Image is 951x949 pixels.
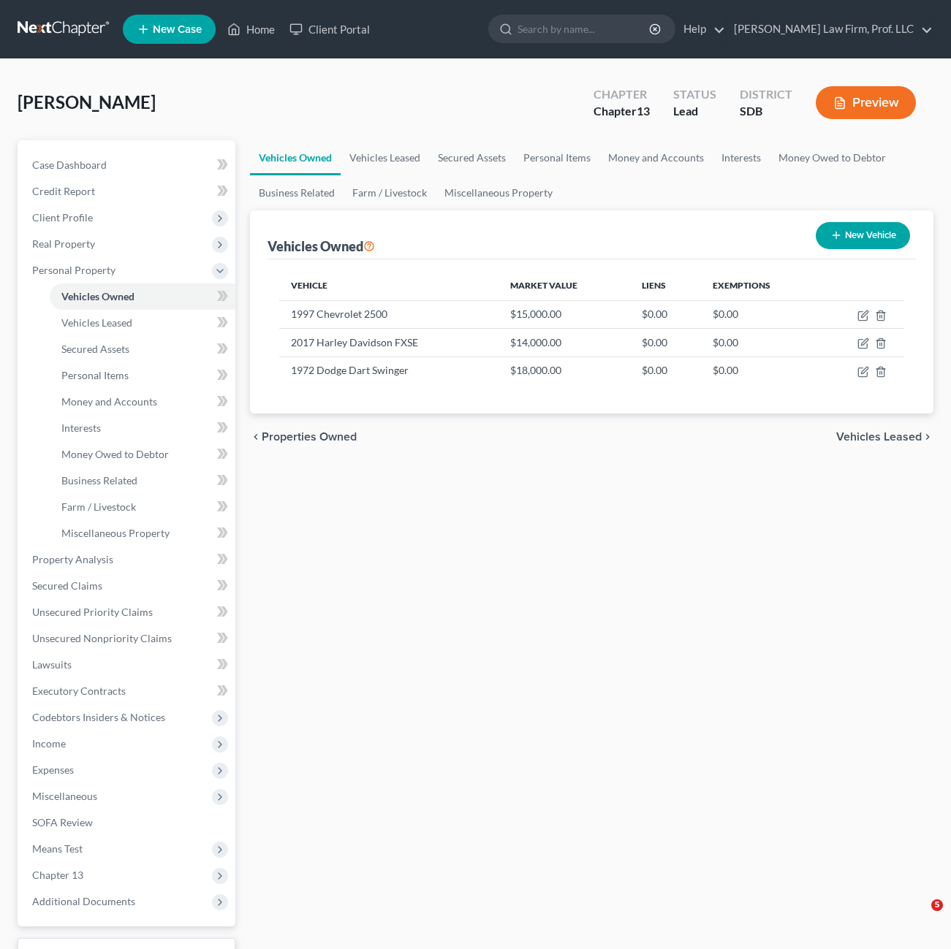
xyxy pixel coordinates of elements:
[701,300,819,328] td: $0.00
[594,103,650,120] div: Chapter
[836,431,933,443] button: Vehicles Leased chevron_right
[262,431,357,443] span: Properties Owned
[594,86,650,103] div: Chapter
[250,431,262,443] i: chevron_left
[32,632,172,644] span: Unsecured Nonpriority Claims
[250,175,344,210] a: Business Related
[701,357,819,384] td: $0.00
[61,290,134,302] span: Vehicles Owned
[922,431,933,443] i: chevron_right
[499,357,630,384] td: $18,000.00
[676,16,725,42] a: Help
[61,316,132,329] span: Vehicles Leased
[32,264,115,276] span: Personal Property
[630,300,701,328] td: $0.00
[32,763,74,776] span: Expenses
[20,625,235,652] a: Unsecured Nonpriority Claims
[61,527,170,539] span: Miscellaneous Property
[429,140,515,175] a: Secured Assets
[61,422,101,434] span: Interests
[499,329,630,357] td: $14,000.00
[20,152,235,178] a: Case Dashboard
[220,16,282,42] a: Home
[20,599,235,625] a: Unsecured Priority Claims
[32,842,83,855] span: Means Test
[499,271,630,300] th: Market Value
[630,271,701,300] th: Liens
[50,520,235,546] a: Miscellaneous Property
[50,468,235,494] a: Business Related
[279,357,498,384] td: 1972 Dodge Dart Swinger
[20,573,235,599] a: Secured Claims
[282,16,377,42] a: Client Portal
[61,474,137,487] span: Business Related
[61,500,136,513] span: Farm / Livestock
[20,178,235,205] a: Credit Report
[20,652,235,678] a: Lawsuits
[50,283,235,310] a: Vehicles Owned
[599,140,713,175] a: Money and Accounts
[20,546,235,573] a: Property Analysis
[18,91,156,113] span: [PERSON_NAME]
[32,159,107,171] span: Case Dashboard
[32,211,93,224] span: Client Profile
[50,389,235,415] a: Money and Accounts
[153,24,202,35] span: New Case
[61,369,129,381] span: Personal Items
[32,658,72,671] span: Lawsuits
[931,899,943,911] span: 5
[816,222,910,249] button: New Vehicle
[50,362,235,389] a: Personal Items
[518,15,651,42] input: Search by name...
[344,175,436,210] a: Farm / Livestock
[701,271,819,300] th: Exemptions
[32,606,153,618] span: Unsecured Priority Claims
[32,869,83,881] span: Chapter 13
[816,86,916,119] button: Preview
[50,441,235,468] a: Money Owed to Debtor
[61,448,169,460] span: Money Owed to Debtor
[836,431,922,443] span: Vehicles Leased
[61,395,157,408] span: Money and Accounts
[32,737,66,750] span: Income
[250,431,357,443] button: chevron_left Properties Owned
[20,678,235,704] a: Executory Contracts
[50,310,235,336] a: Vehicles Leased
[32,790,97,802] span: Miscellaneous
[341,140,429,175] a: Vehicles Leased
[32,579,102,592] span: Secured Claims
[740,103,792,120] div: SDB
[268,237,375,255] div: Vehicles Owned
[436,175,561,210] a: Miscellaneous Property
[32,553,113,565] span: Property Analysis
[499,300,630,328] td: $15,000.00
[770,140,895,175] a: Money Owed to Debtor
[50,494,235,520] a: Farm / Livestock
[515,140,599,175] a: Personal Items
[32,711,165,723] span: Codebtors Insiders & Notices
[20,809,235,836] a: SOFA Review
[901,899,936,934] iframe: Intercom live chat
[701,329,819,357] td: $0.00
[250,140,341,175] a: Vehicles Owned
[32,685,126,697] span: Executory Contracts
[61,343,129,355] span: Secured Assets
[32,895,135,907] span: Additional Documents
[32,237,95,250] span: Real Property
[279,300,498,328] td: 1997 Chevrolet 2500
[50,415,235,441] a: Interests
[32,816,93,828] span: SOFA Review
[727,16,933,42] a: [PERSON_NAME] Law Firm, Prof. LLC
[279,271,498,300] th: Vehicle
[50,336,235,362] a: Secured Assets
[630,357,701,384] td: $0.00
[637,104,650,118] span: 13
[32,185,95,197] span: Credit Report
[630,329,701,357] td: $0.00
[673,86,716,103] div: Status
[279,329,498,357] td: 2017 Harley Davidson FXSE
[713,140,770,175] a: Interests
[740,86,792,103] div: District
[673,103,716,120] div: Lead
